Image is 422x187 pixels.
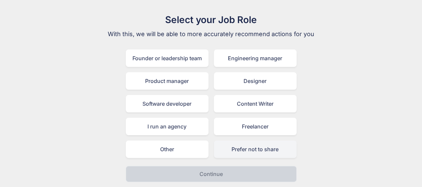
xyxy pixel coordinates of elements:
[126,118,208,135] div: I run an agency
[199,170,223,178] p: Continue
[126,72,208,90] div: Product manager
[99,29,323,39] p: With this, we will be able to more accurately recommend actions for you
[126,50,208,67] div: Founder or leadership team
[214,141,297,158] div: Prefer not to share
[214,72,297,90] div: Designer
[126,95,208,112] div: Software developer
[214,50,297,67] div: Engineering manager
[214,95,297,112] div: Content Writer
[99,13,323,27] h1: Select your Job Role
[126,141,208,158] div: Other
[126,166,297,182] button: Continue
[214,118,297,135] div: Freelancer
